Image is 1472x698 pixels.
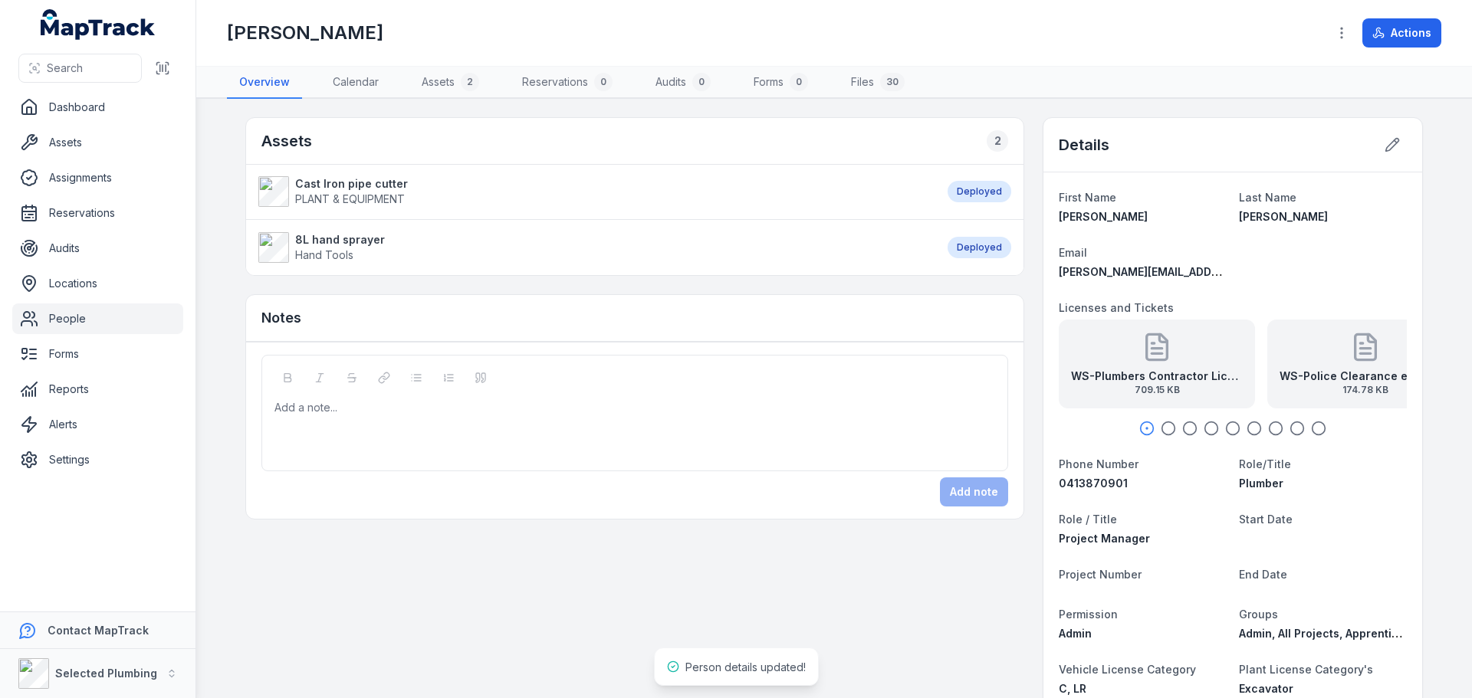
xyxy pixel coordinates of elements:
[1059,246,1087,259] span: Email
[692,73,711,91] div: 0
[1239,477,1283,490] span: Plumber
[295,192,405,205] span: PLANT & EQUIPMENT
[12,233,183,264] a: Audits
[1059,477,1128,490] span: 0413870901
[320,67,391,99] a: Calendar
[12,127,183,158] a: Assets
[1059,457,1138,470] span: Phone Number
[741,67,820,99] a: Forms0
[1239,513,1293,526] span: Start Date
[295,176,408,192] strong: Cast Iron pipe cutter
[258,176,932,207] a: Cast Iron pipe cutterPLANT & EQUIPMENT
[1239,682,1293,695] span: Excavator
[987,130,1008,152] div: 2
[41,9,156,40] a: MapTrack
[12,374,183,405] a: Reports
[12,198,183,228] a: Reservations
[1239,663,1373,676] span: Plant License Category's
[880,73,905,91] div: 30
[12,303,183,334] a: People
[48,624,149,637] strong: Contact MapTrack
[790,73,808,91] div: 0
[1239,191,1296,204] span: Last Name
[1362,18,1441,48] button: Actions
[1280,384,1451,396] span: 174.78 KB
[1059,682,1086,695] span: C, LR
[948,181,1011,202] div: Deployed
[409,67,491,99] a: Assets2
[47,61,83,76] span: Search
[1071,369,1243,384] strong: WS-Plumbers Contractor Licence exp [DATE]
[295,232,385,247] strong: 8L hand sprayer
[258,232,932,263] a: 8L hand sprayerHand Tools
[643,67,723,99] a: Audits0
[261,307,301,329] h3: Notes
[12,92,183,123] a: Dashboard
[1239,210,1328,223] span: [PERSON_NAME]
[594,73,613,91] div: 0
[1059,134,1109,156] h2: Details
[55,667,157,680] strong: Selected Plumbing
[261,130,312,152] h2: Assets
[227,21,383,45] h1: [PERSON_NAME]
[1059,532,1150,545] span: Project Manager
[685,660,806,673] span: Person details updated!
[1059,265,1332,278] span: [PERSON_NAME][EMAIL_ADDRESS][DOMAIN_NAME]
[1239,608,1278,621] span: Groups
[12,162,183,193] a: Assignments
[1059,627,1092,640] span: Admin
[1059,210,1148,223] span: [PERSON_NAME]
[227,67,302,99] a: Overview
[295,248,353,261] span: Hand Tools
[18,54,142,83] button: Search
[1071,384,1243,396] span: 709.15 KB
[510,67,625,99] a: Reservations0
[1059,301,1174,314] span: Licenses and Tickets
[12,339,183,369] a: Forms
[12,409,183,440] a: Alerts
[1059,608,1118,621] span: Permission
[1059,663,1196,676] span: Vehicle License Category
[839,67,917,99] a: Files30
[948,237,1011,258] div: Deployed
[12,444,183,475] a: Settings
[1239,568,1287,581] span: End Date
[1059,513,1117,526] span: Role / Title
[1280,369,1451,384] strong: WS-Police Clearance exp [DATE]
[461,73,479,91] div: 2
[1059,568,1142,581] span: Project Number
[1059,191,1116,204] span: First Name
[1239,457,1291,470] span: Role/Title
[12,268,183,299] a: Locations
